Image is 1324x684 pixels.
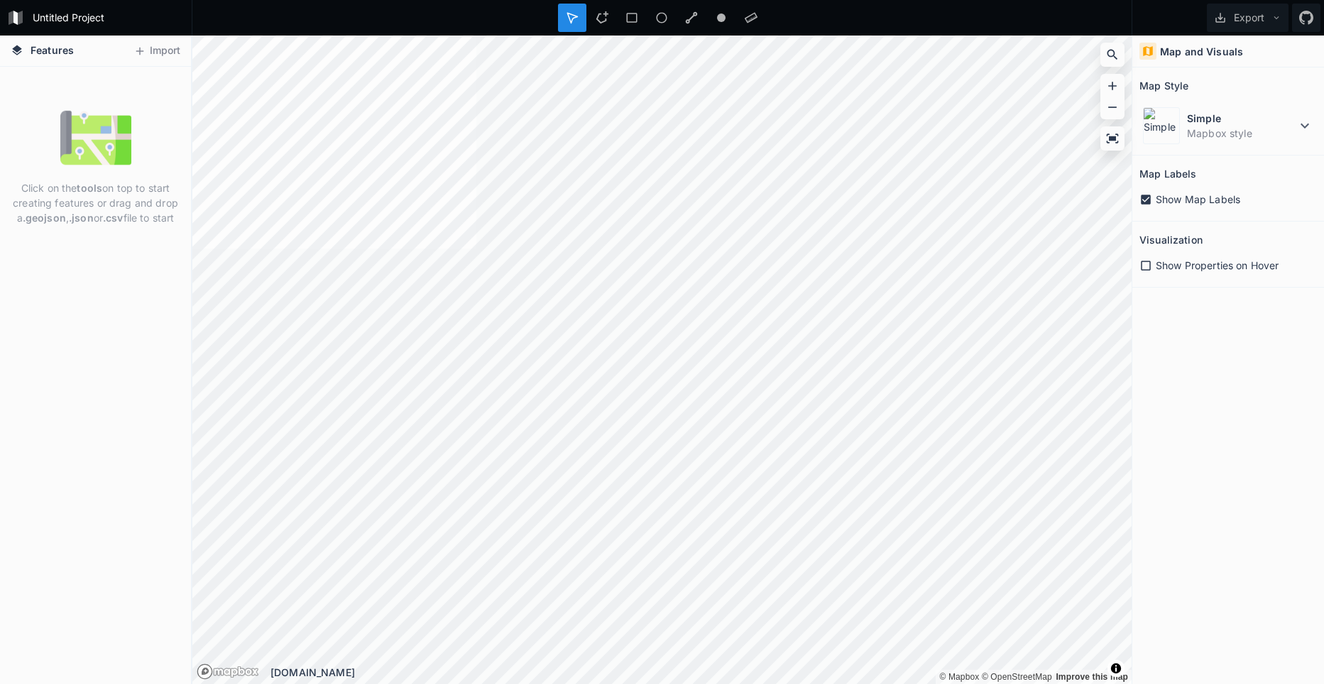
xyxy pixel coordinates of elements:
a: OpenStreetMap [982,672,1052,682]
img: empty [60,102,131,173]
span: Toggle attribution [1112,661,1120,676]
div: [DOMAIN_NAME] [270,665,1132,680]
strong: .geojson [23,212,66,224]
p: Click on the on top to start creating features or drag and drop a , or file to start [11,180,180,225]
a: Map feedback [1056,672,1128,682]
a: Mapbox logo [197,663,259,680]
strong: .csv [103,212,124,224]
h2: Visualization [1139,229,1203,251]
dd: Mapbox style [1187,126,1296,141]
button: Export [1207,4,1289,32]
button: Import [126,40,187,63]
h4: Map and Visuals [1160,44,1243,59]
h2: Map Style [1139,75,1188,97]
span: Features [31,43,74,58]
strong: .json [69,212,94,224]
a: Mapbox [939,672,979,682]
dt: Simple [1187,111,1296,126]
span: Show Map Labels [1156,192,1240,207]
h2: Map Labels [1139,163,1196,185]
img: Simple [1143,107,1180,144]
strong: tools [77,182,102,194]
span: Show Properties on Hover [1156,258,1279,273]
a: Mapbox logo [197,663,213,680]
button: Toggle attribution [1107,660,1125,677]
